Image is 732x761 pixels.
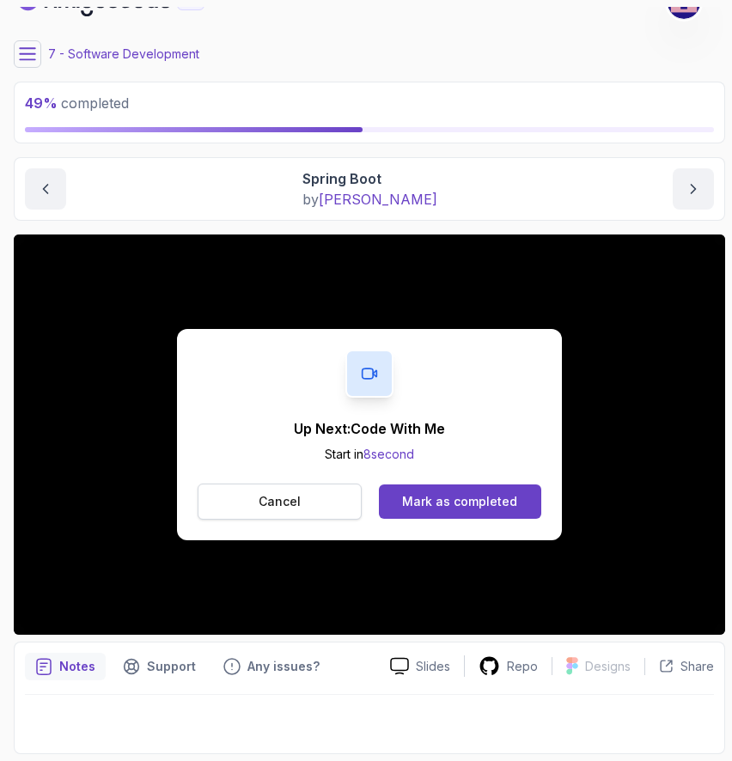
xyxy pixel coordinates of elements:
[302,168,437,189] p: Spring Boot
[198,484,362,520] button: Cancel
[25,653,106,680] button: notes button
[25,94,58,112] span: 49 %
[465,655,552,677] a: Repo
[507,658,538,675] p: Repo
[48,46,199,63] p: 7 - Software Development
[416,658,450,675] p: Slides
[680,658,714,675] p: Share
[294,446,445,463] p: Start in
[14,234,725,635] iframe: 9 - Spring Boot
[59,658,95,675] p: Notes
[379,484,541,519] button: Mark as completed
[294,418,445,439] p: Up Next: Code With Me
[213,653,330,680] button: Feedback button
[25,94,129,112] span: completed
[147,658,196,675] p: Support
[402,493,517,510] div: Mark as completed
[363,447,414,461] span: 8 second
[302,189,437,210] p: by
[113,653,206,680] button: Support button
[319,191,437,208] span: [PERSON_NAME]
[673,168,714,210] button: next content
[247,658,320,675] p: Any issues?
[25,168,66,210] button: previous content
[585,658,631,675] p: Designs
[644,658,714,675] button: Share
[259,493,301,510] p: Cancel
[376,657,464,675] a: Slides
